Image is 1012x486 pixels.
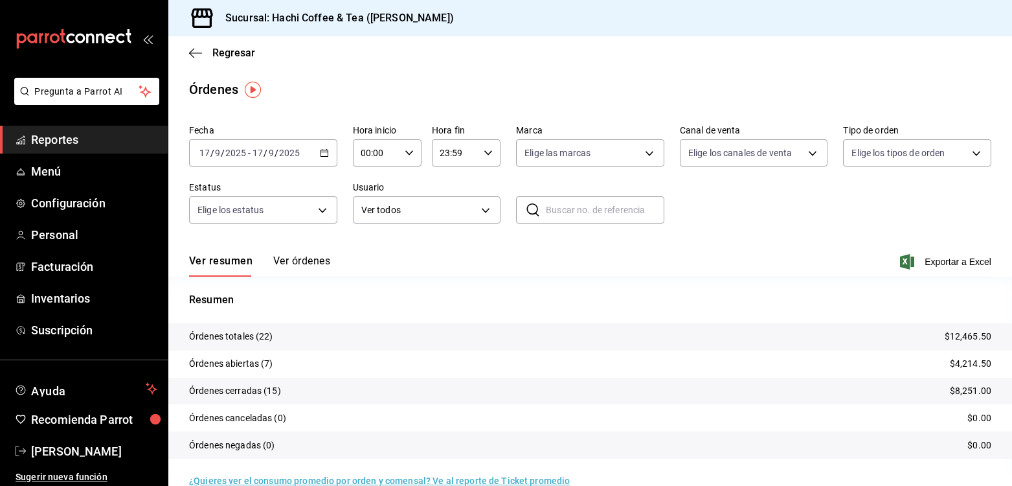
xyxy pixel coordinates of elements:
a: ¿Quieres ver el consumo promedio por orden y comensal? Ve al reporte de Ticket promedio [189,476,570,486]
p: $4,214.50 [950,357,991,371]
label: Canal de venta [680,126,828,135]
span: [PERSON_NAME] [31,443,157,460]
label: Marca [516,126,664,135]
span: Sugerir nueva función [16,470,157,484]
input: ---- [225,148,247,158]
button: Regresar [189,47,255,59]
p: Órdenes canceladas (0) [189,411,286,425]
img: Tooltip marker [245,82,261,98]
label: Estatus [189,183,337,192]
p: $0.00 [967,411,991,425]
button: Ver resumen [189,255,253,277]
label: Tipo de orden [843,126,991,135]
input: -- [268,148,275,158]
p: $0.00 [967,439,991,452]
span: / [210,148,214,158]
input: -- [199,148,210,158]
label: Usuario [353,183,501,192]
span: / [275,148,278,158]
p: $12,465.50 [945,330,991,343]
span: Regresar [212,47,255,59]
span: Elige los estatus [197,203,264,216]
p: Órdenes cerradas (15) [189,384,281,398]
span: / [221,148,225,158]
span: Elige las marcas [524,146,590,159]
span: Facturación [31,258,157,275]
input: ---- [278,148,300,158]
h3: Sucursal: Hachi Coffee & Tea ([PERSON_NAME]) [215,10,454,26]
p: Órdenes negadas (0) [189,439,275,452]
input: Buscar no. de referencia [546,197,664,223]
label: Hora inicio [353,126,422,135]
p: Órdenes abiertas (7) [189,357,273,371]
span: Personal [31,226,157,244]
span: Pregunta a Parrot AI [35,85,139,98]
a: Pregunta a Parrot AI [9,94,159,108]
span: Ver todos [361,203,477,217]
span: Elige los tipos de orden [851,146,945,159]
span: Recomienda Parrot [31,411,157,428]
span: Inventarios [31,290,157,307]
span: - [248,148,251,158]
button: open_drawer_menu [142,34,153,44]
p: $8,251.00 [950,384,991,398]
p: Resumen [189,292,991,308]
span: Configuración [31,194,157,212]
button: Exportar a Excel [903,254,991,270]
button: Pregunta a Parrot AI [14,78,159,105]
button: Ver órdenes [273,255,330,277]
span: Reportes [31,131,157,148]
span: / [264,148,267,158]
div: navigation tabs [189,255,330,277]
label: Fecha [189,126,337,135]
span: Elige los canales de venta [688,146,792,159]
span: Ayuda [31,381,141,397]
p: Órdenes totales (22) [189,330,273,343]
label: Hora fin [432,126,500,135]
span: Suscripción [31,321,157,339]
span: Menú [31,163,157,180]
input: -- [252,148,264,158]
div: Órdenes [189,80,238,99]
input: -- [214,148,221,158]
